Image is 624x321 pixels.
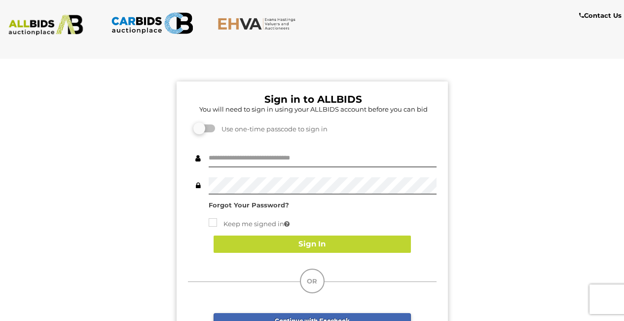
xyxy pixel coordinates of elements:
span: Use one-time passcode to sign in [217,125,328,133]
b: Sign in to ALLBIDS [264,93,362,105]
label: Keep me signed in [209,218,290,230]
a: Forgot Your Password? [209,201,289,209]
img: CARBIDS.com.au [111,10,193,37]
img: ALLBIDS.com.au [4,15,87,36]
a: Contact Us [579,10,624,21]
img: EHVA.com.au [218,17,300,30]
b: Contact Us [579,11,622,19]
div: OR [300,269,325,293]
h5: You will need to sign in using your ALLBIDS account before you can bid [190,106,437,113]
button: Sign In [214,236,411,253]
